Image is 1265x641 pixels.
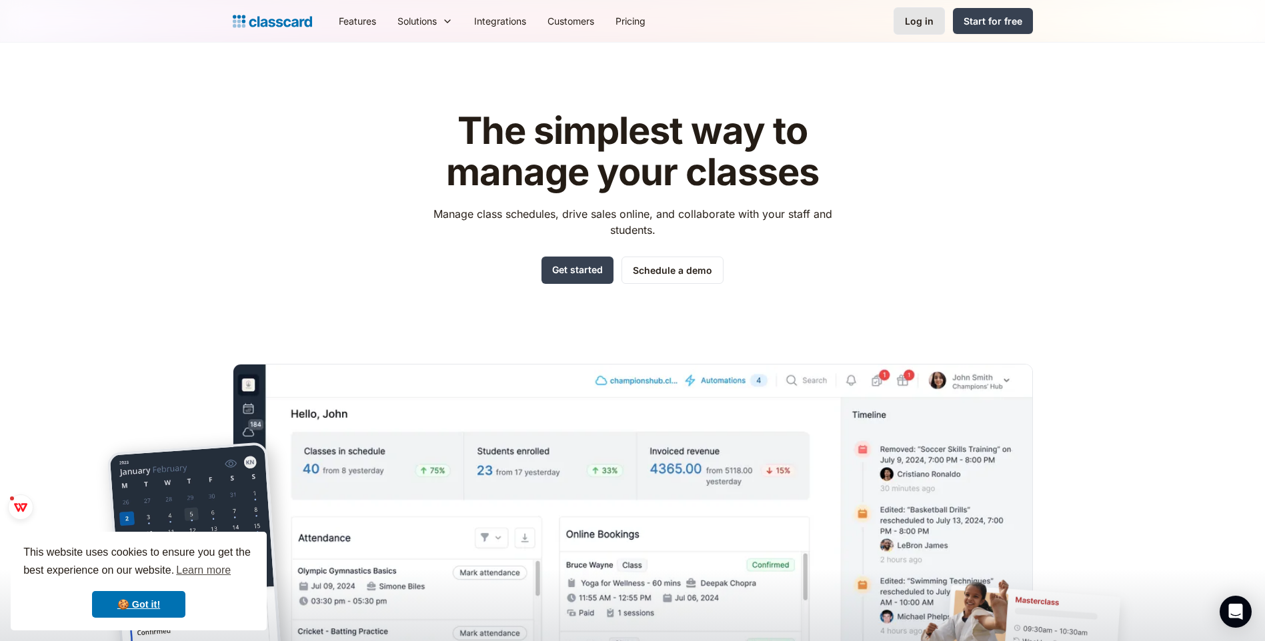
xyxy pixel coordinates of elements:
[605,6,656,36] a: Pricing
[1220,596,1252,628] div: Open Intercom Messenger
[905,14,934,28] div: Log in
[537,6,605,36] a: Customers
[894,7,945,35] a: Log in
[233,12,312,31] a: home
[621,257,724,284] a: Schedule a demo
[541,257,613,284] a: Get started
[421,206,844,238] p: Manage class schedules, drive sales online, and collaborate with your staff and students.
[463,6,537,36] a: Integrations
[953,8,1033,34] a: Start for free
[328,6,387,36] a: Features
[23,544,254,580] span: This website uses cookies to ensure you get the best experience on our website.
[174,560,233,580] a: learn more about cookies
[11,532,267,630] div: cookieconsent
[387,6,463,36] div: Solutions
[421,111,844,193] h1: The simplest way to manage your classes
[964,14,1022,28] div: Start for free
[397,14,437,28] div: Solutions
[92,591,185,618] a: dismiss cookie message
